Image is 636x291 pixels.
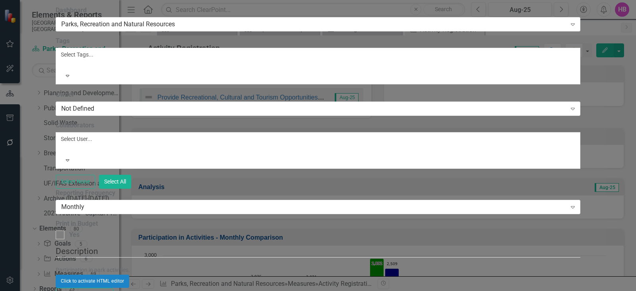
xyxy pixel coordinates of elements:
div: Select Tags... [61,51,575,59]
label: Reporting Frequency [56,189,580,198]
div: Parks, Recreation and Natural Resources [61,20,566,29]
div: Yes [69,230,79,240]
label: Dashboard [56,6,580,15]
button: Click to activate HTML editor [56,275,129,287]
span: Participation in park activities. [56,267,130,273]
button: Select None [56,175,95,189]
button: Select All [99,175,131,189]
div: Select User... [61,135,575,143]
label: Owner [56,90,580,100]
div: Monthly [61,202,566,211]
div: Not Defined [61,104,566,113]
label: Print in Budget [56,219,580,229]
label: Collaborators [56,121,580,130]
label: Tags [56,37,580,46]
legend: Description [56,245,580,258]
